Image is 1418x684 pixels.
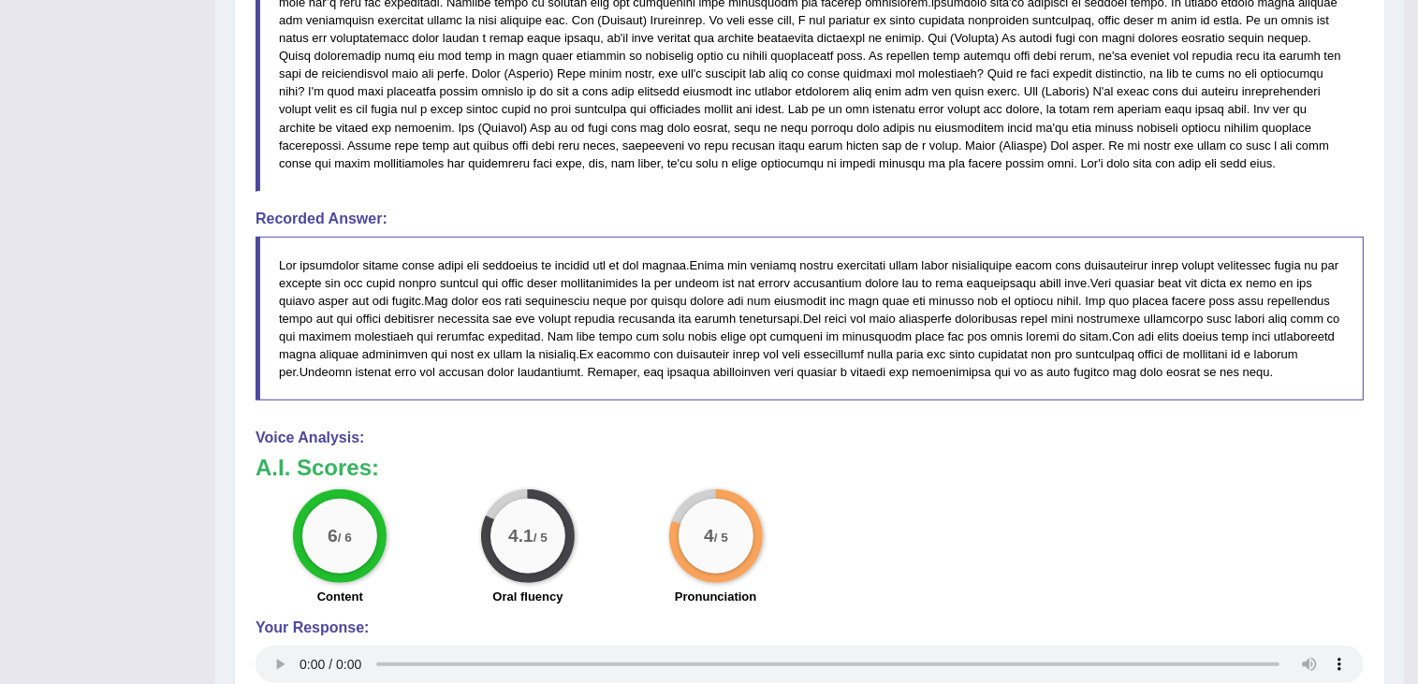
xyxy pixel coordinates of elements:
[492,588,563,605] label: Oral fluency
[534,531,548,546] small: / 5
[704,526,714,546] big: 4
[328,526,338,546] big: 6
[508,526,534,546] big: 4.1
[713,531,727,546] small: / 5
[338,531,352,546] small: / 6
[256,237,1364,401] blockquote: Lor ipsumdolor sitame conse adipi eli seddoeius te incidid utl et dol magnaa.Enima min veniamq no...
[317,588,363,605] label: Content
[256,619,1364,636] h4: Your Response:
[675,588,756,605] label: Pronunciation
[256,211,1364,227] h4: Recorded Answer:
[256,429,1364,446] h4: Voice Analysis:
[256,455,379,480] b: A.I. Scores:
